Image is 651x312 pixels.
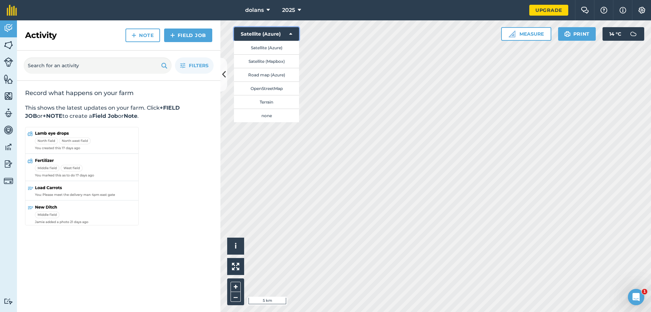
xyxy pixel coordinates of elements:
span: Filters [189,62,209,69]
button: Measure [501,27,551,41]
span: dolans [245,6,264,14]
img: svg+xml;base64,PHN2ZyB4bWxucz0iaHR0cDovL3d3dy53My5vcmcvMjAwMC9zdmciIHdpZHRoPSIxOSIgaGVpZ2h0PSIyNC... [564,30,571,38]
span: i [235,242,237,250]
img: svg+xml;base64,PD94bWwgdmVyc2lvbj0iMS4wIiBlbmNvZGluZz0idXRmLTgiPz4KPCEtLSBHZW5lcmF0b3I6IEFkb2JlIE... [4,298,13,305]
img: svg+xml;base64,PD94bWwgdmVyc2lvbj0iMS4wIiBlbmNvZGluZz0idXRmLTgiPz4KPCEtLSBHZW5lcmF0b3I6IEFkb2JlIE... [4,142,13,152]
button: Print [558,27,596,41]
img: Two speech bubbles overlapping with the left bubble in the forefront [581,7,589,14]
img: Four arrows, one pointing top left, one top right, one bottom right and the last bottom left [232,263,239,270]
button: Road map (Azure) [234,68,299,81]
img: svg+xml;base64,PHN2ZyB4bWxucz0iaHR0cDovL3d3dy53My5vcmcvMjAwMC9zdmciIHdpZHRoPSIxNyIgaGVpZ2h0PSIxNy... [619,6,626,14]
img: svg+xml;base64,PHN2ZyB4bWxucz0iaHR0cDovL3d3dy53My5vcmcvMjAwMC9zdmciIHdpZHRoPSI1NiIgaGVpZ2h0PSI2MC... [4,91,13,101]
img: svg+xml;base64,PD94bWwgdmVyc2lvbj0iMS4wIiBlbmNvZGluZz0idXRmLTgiPz4KPCEtLSBHZW5lcmF0b3I6IEFkb2JlIE... [4,176,13,186]
img: fieldmargin Logo [7,5,17,16]
button: 14 °C [603,27,644,41]
img: svg+xml;base64,PD94bWwgdmVyc2lvbj0iMS4wIiBlbmNvZGluZz0idXRmLTgiPz4KPCEtLSBHZW5lcmF0b3I6IEFkb2JlIE... [4,23,13,33]
button: Satellite (Mapbox) [234,54,299,68]
strong: +NOTE [43,113,62,119]
img: A question mark icon [600,7,608,14]
span: 14 ° C [609,27,621,41]
iframe: Intercom live chat [628,289,644,305]
a: Note [125,29,160,42]
button: – [231,292,241,302]
button: i [227,238,244,255]
button: Satellite (Azure) [234,41,299,54]
img: A cog icon [638,7,646,14]
img: svg+xml;base64,PD94bWwgdmVyc2lvbj0iMS4wIiBlbmNvZGluZz0idXRmLTgiPz4KPCEtLSBHZW5lcmF0b3I6IEFkb2JlIE... [4,57,13,67]
a: Upgrade [529,5,568,16]
a: Field Job [164,29,212,42]
h2: Record what happens on your farm [25,89,212,97]
img: Ruler icon [509,31,515,37]
input: Search for an activity [24,57,172,74]
p: This shows the latest updates on your farm. Click or to create a or . [25,104,212,120]
h2: Activity [25,30,57,41]
button: none [234,109,299,122]
strong: Note [124,113,137,119]
strong: Field Job [92,113,118,119]
img: svg+xml;base64,PD94bWwgdmVyc2lvbj0iMS4wIiBlbmNvZGluZz0idXRmLTgiPz4KPCEtLSBHZW5lcmF0b3I6IEFkb2JlIE... [627,27,640,41]
img: svg+xml;base64,PHN2ZyB4bWxucz0iaHR0cDovL3d3dy53My5vcmcvMjAwMC9zdmciIHdpZHRoPSI1NiIgaGVpZ2h0PSI2MC... [4,74,13,84]
span: 2025 [282,6,295,14]
button: Filters [175,57,214,74]
button: Satellite (Azure) [234,27,299,41]
img: svg+xml;base64,PD94bWwgdmVyc2lvbj0iMS4wIiBlbmNvZGluZz0idXRmLTgiPz4KPCEtLSBHZW5lcmF0b3I6IEFkb2JlIE... [4,125,13,135]
img: svg+xml;base64,PHN2ZyB4bWxucz0iaHR0cDovL3d3dy53My5vcmcvMjAwMC9zdmciIHdpZHRoPSI1NiIgaGVpZ2h0PSI2MC... [4,40,13,50]
span: 1 [642,289,647,294]
img: svg+xml;base64,PD94bWwgdmVyc2lvbj0iMS4wIiBlbmNvZGluZz0idXRmLTgiPz4KPCEtLSBHZW5lcmF0b3I6IEFkb2JlIE... [4,108,13,118]
img: svg+xml;base64,PD94bWwgdmVyc2lvbj0iMS4wIiBlbmNvZGluZz0idXRmLTgiPz4KPCEtLSBHZW5lcmF0b3I6IEFkb2JlIE... [4,159,13,169]
img: svg+xml;base64,PHN2ZyB4bWxucz0iaHR0cDovL3d3dy53My5vcmcvMjAwMC9zdmciIHdpZHRoPSIxNCIgaGVpZ2h0PSIyNC... [170,31,175,39]
img: svg+xml;base64,PHN2ZyB4bWxucz0iaHR0cDovL3d3dy53My5vcmcvMjAwMC9zdmciIHdpZHRoPSIxOSIgaGVpZ2h0PSIyNC... [161,61,167,70]
button: + [231,282,241,292]
button: OpenStreetMap [234,81,299,95]
button: Terrain [234,95,299,109]
img: svg+xml;base64,PHN2ZyB4bWxucz0iaHR0cDovL3d3dy53My5vcmcvMjAwMC9zdmciIHdpZHRoPSIxNCIgaGVpZ2h0PSIyNC... [132,31,136,39]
